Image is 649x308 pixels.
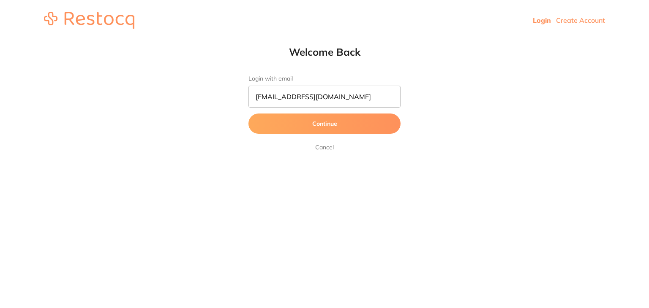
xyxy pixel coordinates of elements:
[556,16,605,24] a: Create Account
[533,16,551,24] a: Login
[248,113,401,134] button: Continue
[248,75,401,82] label: Login with email
[44,12,134,29] img: restocq_logo.svg
[232,46,417,58] h1: Welcome Back
[314,142,335,152] a: Cancel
